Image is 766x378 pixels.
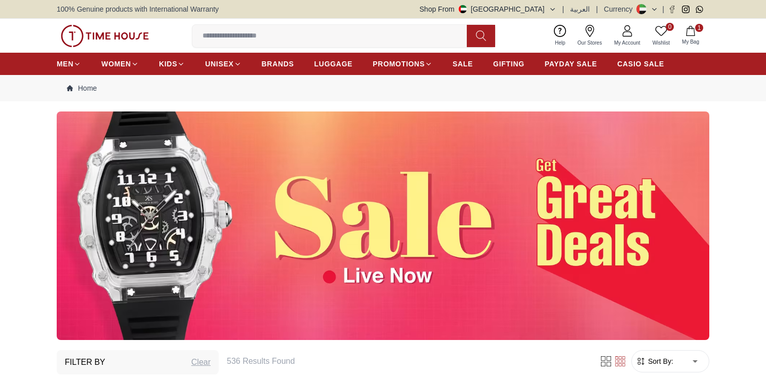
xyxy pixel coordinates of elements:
[262,59,294,69] span: BRANDS
[420,4,556,14] button: Shop From[GEOGRAPHIC_DATA]
[314,55,353,73] a: LUGGAGE
[159,59,177,69] span: KIDS
[205,59,233,69] span: UNISEX
[57,75,709,101] nav: Breadcrumb
[101,55,139,73] a: WOMEN
[574,39,606,47] span: Our Stores
[57,4,219,14] span: 100% Genuine products with International Warranty
[678,38,703,46] span: My Bag
[549,23,572,49] a: Help
[459,5,467,13] img: United Arab Emirates
[682,6,690,13] a: Instagram
[551,39,570,47] span: Help
[545,55,597,73] a: PAYDAY SALE
[676,24,705,48] button: 1My Bag
[696,6,703,13] a: Whatsapp
[314,59,353,69] span: LUGGAGE
[545,59,597,69] span: PAYDAY SALE
[373,55,432,73] a: PROMOTIONS
[262,55,294,73] a: BRANDS
[57,111,709,340] img: ...
[649,39,674,47] span: Wishlist
[572,23,608,49] a: Our Stores
[61,25,149,47] img: ...
[695,24,703,32] span: 1
[57,55,81,73] a: MEN
[662,4,664,14] span: |
[101,59,131,69] span: WOMEN
[493,59,525,69] span: GIFTING
[191,356,211,368] div: Clear
[562,4,565,14] span: |
[617,55,664,73] a: CASIO SALE
[604,4,637,14] div: Currency
[57,59,73,69] span: MEN
[65,356,105,368] h3: Filter By
[453,59,473,69] span: SALE
[493,55,525,73] a: GIFTING
[666,23,674,31] span: 0
[636,356,673,366] button: Sort By:
[373,59,425,69] span: PROMOTIONS
[596,4,598,14] span: |
[570,4,590,14] button: العربية
[453,55,473,73] a: SALE
[646,356,673,366] span: Sort By:
[617,59,664,69] span: CASIO SALE
[668,6,676,13] a: Facebook
[67,83,97,93] a: Home
[647,23,676,49] a: 0Wishlist
[205,55,241,73] a: UNISEX
[227,355,587,367] h6: 536 Results Found
[610,39,644,47] span: My Account
[159,55,185,73] a: KIDS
